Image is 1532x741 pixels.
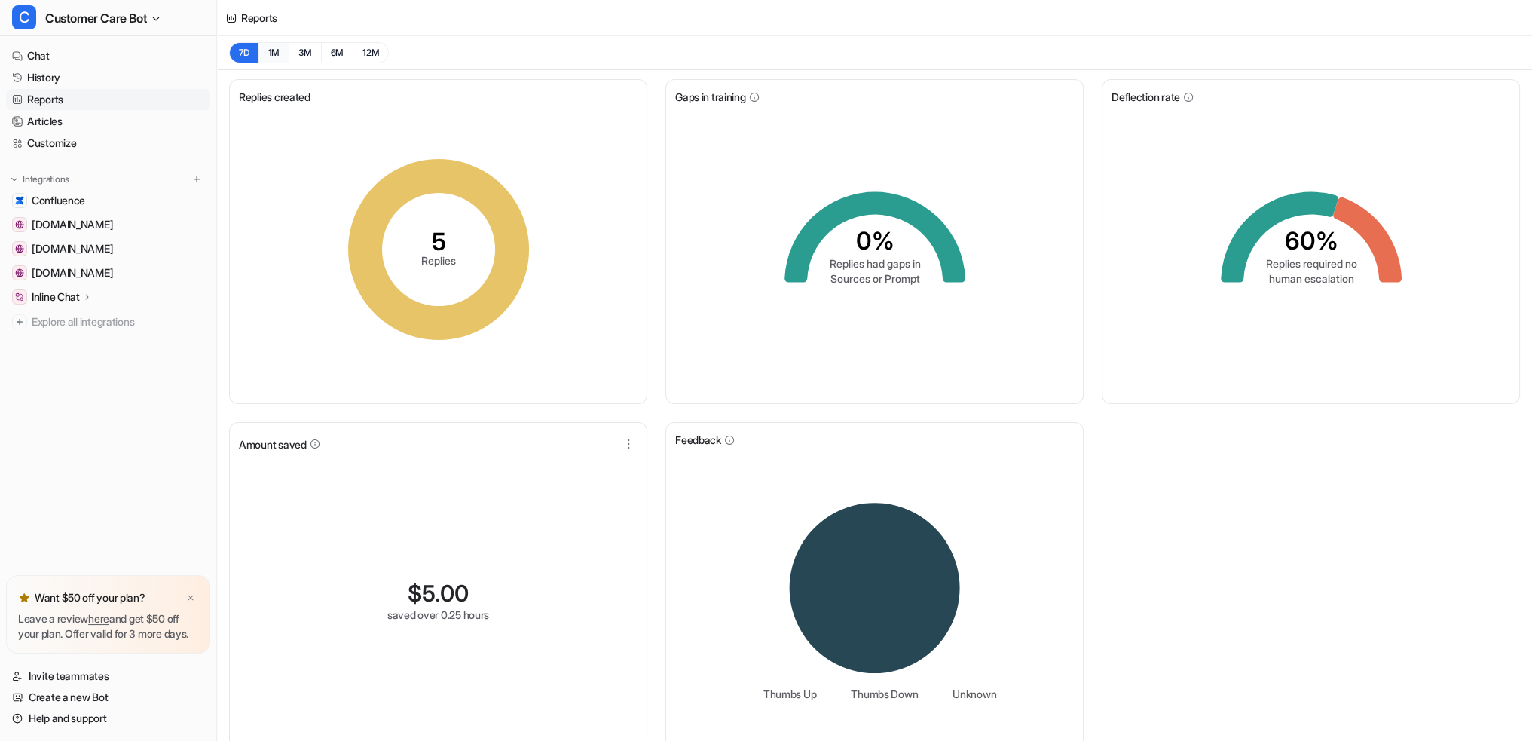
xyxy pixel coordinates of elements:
[32,310,204,334] span: Explore all integrations
[6,262,210,283] a: www.qbendo.ch[DOMAIN_NAME]
[6,133,210,154] a: Customize
[321,42,353,63] button: 6M
[753,686,816,702] li: Thumbs Up
[6,687,210,708] a: Create a new Bot
[6,111,210,132] a: Articles
[45,8,147,29] span: Customer Care Bot
[15,244,24,253] img: www.supermagnete.ch
[408,580,469,607] div: $
[239,436,307,452] span: Amount saved
[258,42,289,63] button: 1M
[15,220,24,229] img: webcraft.ch
[289,42,321,63] button: 3M
[6,89,210,110] a: Reports
[15,196,24,205] img: Confluence
[6,172,74,187] button: Integrations
[1268,271,1353,284] tspan: human escalation
[191,174,202,185] img: menu_add.svg
[12,314,27,329] img: explore all integrations
[12,5,36,29] span: C
[942,686,996,702] li: Unknown
[15,268,24,277] img: www.qbendo.ch
[6,45,210,66] a: Chat
[35,590,145,605] p: Want $50 off your plan?
[431,227,445,256] tspan: 5
[229,42,258,63] button: 7D
[239,89,310,105] span: Replies created
[241,10,277,26] div: Reports
[32,265,113,280] span: [DOMAIN_NAME]
[32,289,80,305] p: Inline Chat
[855,226,894,256] tspan: 0%
[23,173,69,185] p: Integrations
[15,292,24,302] img: Inline Chat
[32,193,85,208] span: Confluence
[6,67,210,88] a: History
[88,612,109,625] a: here
[422,580,469,607] span: 5.00
[186,593,195,603] img: x
[1265,256,1356,269] tspan: Replies required no
[387,607,489,623] div: saved over 0.25 hours
[1112,89,1180,105] span: Deflection rate
[18,611,198,641] p: Leave a review and get $50 off your plan. Offer valid for 3 more days.
[18,592,30,604] img: star
[675,432,721,448] span: Feedback
[830,271,919,284] tspan: Sources or Prompt
[353,42,389,63] button: 12M
[1284,226,1338,256] tspan: 60%
[6,190,210,211] a: ConfluenceConfluence
[32,241,113,256] span: [DOMAIN_NAME]
[829,256,920,269] tspan: Replies had gaps in
[9,174,20,185] img: expand menu
[6,666,210,687] a: Invite teammates
[6,238,210,259] a: www.supermagnete.ch[DOMAIN_NAME]
[6,214,210,235] a: webcraft.ch[DOMAIN_NAME]
[675,89,746,105] span: Gaps in training
[6,311,210,332] a: Explore all integrations
[32,217,113,232] span: [DOMAIN_NAME]
[6,708,210,729] a: Help and support
[840,686,918,702] li: Thumbs Down
[421,254,456,267] tspan: Replies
